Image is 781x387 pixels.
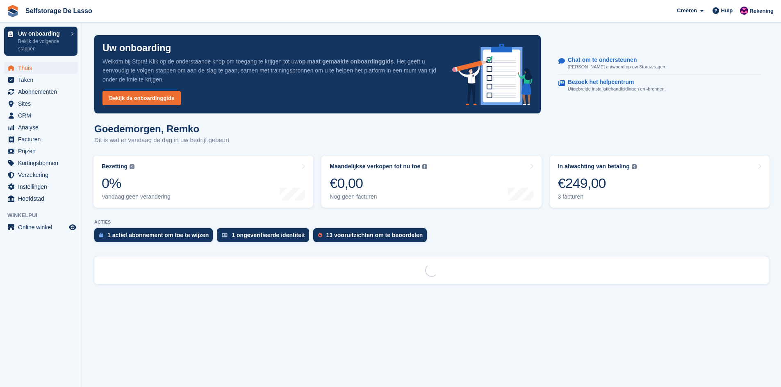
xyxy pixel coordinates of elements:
[18,86,67,97] span: Abonnementen
[18,181,67,192] span: Instellingen
[4,157,77,169] a: menu
[4,222,77,233] a: menu
[568,63,667,70] p: [PERSON_NAME] antwoord op uw Stora-vragen.
[130,164,134,169] img: icon-info-grey-7440780725fd019a000dd9b08b2336e03edf1995a4989e88bcd33f0948082b44.svg
[4,169,77,181] a: menu
[18,74,67,86] span: Taken
[4,134,77,145] a: menu
[4,122,77,133] a: menu
[330,193,427,200] div: Nog geen facturen
[18,31,67,36] p: Uw onboarding
[632,164,637,169] img: icon-info-grey-7440780725fd019a000dd9b08b2336e03edf1995a4989e88bcd33f0948082b44.svg
[217,228,313,246] a: 1 ongeverifieerde identiteit
[102,57,439,84] p: Welkom bij Stora! Klik op de onderstaande knop om toegang te krijgen tot uw . Het geeft u eenvoud...
[452,44,533,105] img: onboarding-info-6c161a55d2c0e0a8cae90662b2fe09162a5109e8cc188191df67fb4f79e88e88.svg
[94,136,229,145] p: Dit is wat er vandaag de dag in uw bedrijf gebeurt
[558,175,637,192] div: €249,00
[102,91,181,105] a: Bekijk de onboardinggids
[298,58,394,65] strong: op maat gemaakte onboardinggids
[18,110,67,121] span: CRM
[102,193,171,200] div: Vandaag geen verandering
[321,156,541,208] a: Maandelijkse verkopen tot nu toe €0,00 Nog geen facturen
[94,228,217,246] a: 1 actief abonnement om toe te wijzen
[7,5,19,17] img: stora-icon-8386f47178a22dfd0bd8f6a31ec36ba5ce8667c1dd55bd0f319d3a0aa187defe.svg
[550,156,770,208] a: In afwachting van betaling €249,00 3 facturen
[740,7,748,15] img: Remko Straathof
[102,43,171,53] p: Uw onboarding
[7,211,82,220] span: Winkelpui
[558,163,630,170] div: In afwachting van betaling
[222,233,228,238] img: verify_identity-adf6edd0f0f0b5bbfe63781bf79b02c33cf7c696d77639b501bdc392416b5a36.svg
[18,122,67,133] span: Analyse
[4,62,77,74] a: menu
[326,232,423,238] div: 13 vooruitzichten om te beoordelen
[94,220,769,225] p: ACTIES
[99,232,103,238] img: active_subscription_to_allocate_icon-d502201f5373d7db506a760aba3b589e785aa758c864c3986d89f69b8ff3...
[18,157,67,169] span: Kortingsbonnen
[18,98,67,109] span: Sites
[721,7,733,15] span: Hulp
[4,98,77,109] a: menu
[677,7,697,15] span: Creëren
[4,86,77,97] a: menu
[558,75,761,97] a: Bezoek het helpcentrum Uitgebreide installatiehandleidingen en -bronnen.
[107,232,209,238] div: 1 actief abonnement om toe te wijzen
[568,86,666,93] p: Uitgebreide installatiehandleidingen en -bronnen.
[558,52,761,75] a: Chat om te ondersteunen [PERSON_NAME] antwoord op uw Stora-vragen.
[4,27,77,56] a: Uw onboarding Bekijk de volgende stappen
[18,62,67,74] span: Thuis
[422,164,427,169] img: icon-info-grey-7440780725fd019a000dd9b08b2336e03edf1995a4989e88bcd33f0948082b44.svg
[102,175,171,192] div: 0%
[18,193,67,204] span: Hoofdstad
[22,4,96,18] a: Selfstorage De Lasso
[313,228,431,246] a: 13 vooruitzichten om te beoordelen
[232,232,305,238] div: 1 ongeverifieerde identiteit
[102,163,128,170] div: Bezetting
[18,169,67,181] span: Verzekering
[568,57,660,63] p: Chat om te ondersteunen
[94,123,229,134] h1: Goedemorgen, Remko
[4,145,77,157] a: menu
[18,145,67,157] span: Prijzen
[568,79,659,86] p: Bezoek het helpcentrum
[749,7,774,15] span: Rekening
[4,193,77,204] a: menu
[558,193,637,200] div: 3 facturen
[330,175,427,192] div: €0,00
[4,181,77,192] a: menu
[4,74,77,86] a: menu
[18,222,67,233] span: Online winkel
[318,233,322,238] img: prospect-51fa495bee0391a8d652442698ab0144808aea92771e9ea1ae160a38d050c398.svg
[330,163,420,170] div: Maandelijkse verkopen tot nu toe
[18,38,67,52] p: Bekijk de volgende stappen
[93,156,313,208] a: Bezetting 0% Vandaag geen verandering
[4,110,77,121] a: menu
[68,222,77,232] a: Previewwinkel
[18,134,67,145] span: Facturen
